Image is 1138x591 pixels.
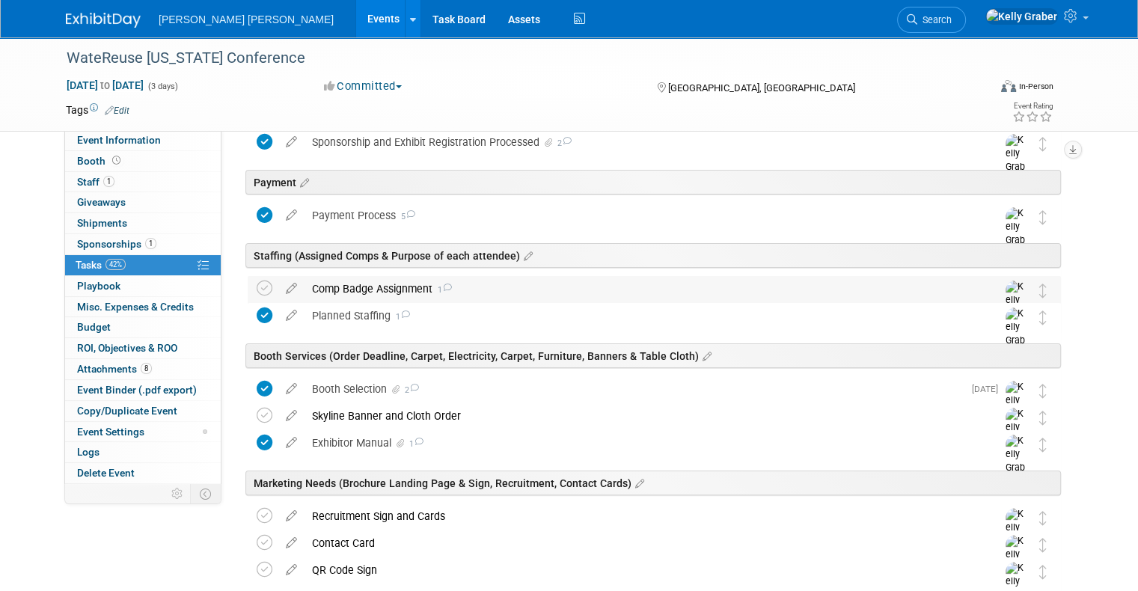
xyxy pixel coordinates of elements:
[278,409,305,423] a: edit
[65,338,221,358] a: ROI, Objectives & ROO
[1039,411,1047,425] i: Move task
[105,259,126,270] span: 42%
[520,248,533,263] a: Edit sections
[278,563,305,577] a: edit
[305,503,976,529] div: Recruitment Sign and Cards
[65,276,221,296] a: Playbook
[65,463,221,483] a: Delete Event
[159,13,334,25] span: [PERSON_NAME] [PERSON_NAME]
[1039,284,1047,298] i: Move task
[305,530,976,556] div: Contact Card
[278,436,305,450] a: edit
[1039,137,1047,151] i: Move task
[305,303,976,328] div: Planned Staffing
[77,301,194,313] span: Misc. Expenses & Credits
[245,471,1061,495] div: Marketing Needs (Brochure Landing Page & Sign, Recruitment, Contact Cards)
[77,196,126,208] span: Giveaways
[1006,134,1028,187] img: Kelly Graber
[65,172,221,192] a: Staff1
[77,446,100,458] span: Logs
[1006,381,1028,434] img: Kelly Graber
[668,82,855,94] span: [GEOGRAPHIC_DATA], [GEOGRAPHIC_DATA]
[66,79,144,92] span: [DATE] [DATE]
[245,343,1061,368] div: Booth Services (Order Deadline, Carpet, Electricity, Carpet, Furniture, Banners & Table Cloth)
[1039,310,1047,325] i: Move task
[917,14,952,25] span: Search
[972,384,1006,394] span: [DATE]
[65,213,221,233] a: Shipments
[1006,508,1028,561] img: Kelly Graber
[1006,307,1028,361] img: Kelly Graber
[278,209,305,222] a: edit
[77,467,135,479] span: Delete Event
[65,130,221,150] a: Event Information
[203,429,207,434] span: Modified Layout
[305,557,976,583] div: QR Code Sign
[77,342,177,354] span: ROI, Objectives & ROO
[1039,565,1047,579] i: Move task
[77,176,114,188] span: Staff
[1006,535,1028,588] img: Kelly Graber
[65,422,221,442] a: Event Settings
[391,312,410,322] span: 1
[278,509,305,523] a: edit
[305,430,976,456] div: Exhibitor Manual
[305,203,976,228] div: Payment Process
[98,79,112,91] span: to
[555,138,572,148] span: 2
[77,134,161,146] span: Event Information
[65,192,221,212] a: Giveaways
[109,155,123,166] span: Booth not reserved yet
[77,238,156,250] span: Sponsorships
[77,155,123,167] span: Booth
[245,170,1061,195] div: Payment
[278,382,305,396] a: edit
[1012,102,1053,110] div: Event Rating
[305,376,963,402] div: Booth Selection
[65,317,221,337] a: Budget
[61,45,970,72] div: WateReuse [US_STATE] Conference
[77,363,152,375] span: Attachments
[1039,511,1047,525] i: Move task
[65,359,221,379] a: Attachments8
[278,536,305,550] a: edit
[1039,210,1047,224] i: Move task
[1006,207,1028,260] img: Kelly Graber
[908,78,1053,100] div: Event Format
[105,105,129,116] a: Edit
[278,135,305,149] a: edit
[141,363,152,374] span: 8
[1006,435,1028,488] img: Kelly Graber
[65,401,221,421] a: Copy/Duplicate Event
[1039,538,1047,552] i: Move task
[403,385,419,395] span: 2
[1006,408,1028,461] img: Kelly Graber
[147,82,178,91] span: (3 days)
[699,348,712,363] a: Edit sections
[66,13,141,28] img: ExhibitDay
[77,405,177,417] span: Copy/Duplicate Event
[245,243,1061,268] div: Staffing (Assigned Comps & Purpose of each attendee)
[631,475,644,490] a: Edit sections
[897,7,966,33] a: Search
[77,280,120,292] span: Playbook
[432,285,452,295] span: 1
[278,282,305,295] a: edit
[65,151,221,171] a: Booth
[1039,438,1047,452] i: Move task
[1001,80,1016,92] img: Format-Inperson.png
[1018,81,1053,92] div: In-Person
[305,276,976,301] div: Comp Badge Assignment
[145,238,156,249] span: 1
[296,174,309,189] a: Edit sections
[985,8,1058,25] img: Kelly Graber
[65,297,221,317] a: Misc. Expenses & Credits
[65,234,221,254] a: Sponsorships1
[65,255,221,275] a: Tasks42%
[278,309,305,322] a: edit
[77,384,197,396] span: Event Binder (.pdf export)
[1039,384,1047,398] i: Move task
[65,380,221,400] a: Event Binder (.pdf export)
[103,176,114,187] span: 1
[191,484,221,503] td: Toggle Event Tabs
